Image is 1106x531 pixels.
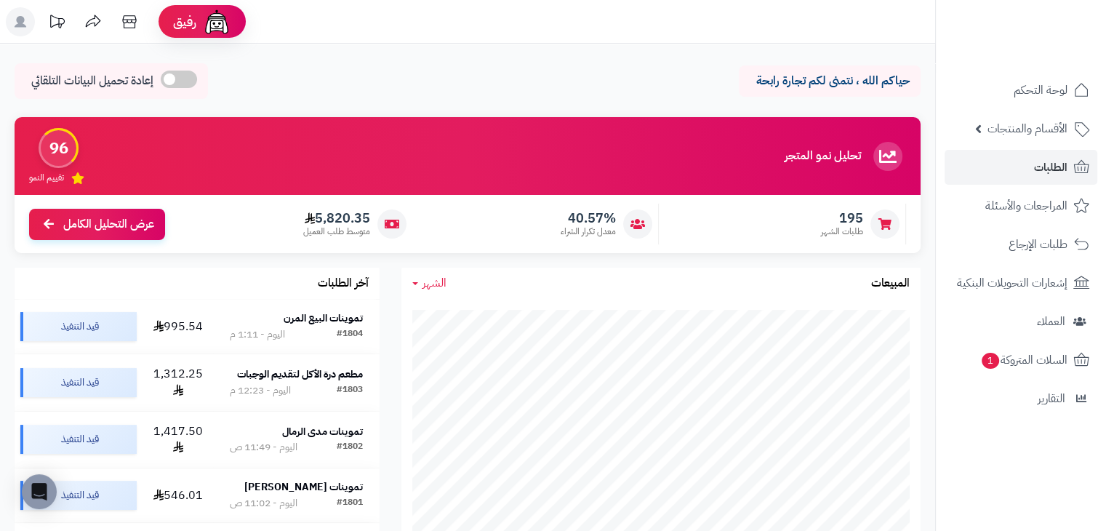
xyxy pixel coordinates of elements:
[750,73,910,89] p: حياكم الله ، نتمنى لكم تجارة رابحة
[303,210,370,226] span: 5,820.35
[1034,157,1067,177] span: الطلبات
[985,196,1067,216] span: المراجعات والأسئلة
[337,383,363,398] div: #1803
[945,304,1097,339] a: العملاء
[282,424,363,439] strong: تموينات مدى الرمال
[202,7,231,36] img: ai-face.png
[982,353,999,369] span: 1
[821,210,863,226] span: 195
[39,7,75,40] a: تحديثات المنصة
[20,312,137,341] div: قيد التنفيذ
[1009,234,1067,255] span: طلبات الإرجاع
[29,172,64,184] span: تقييم النمو
[230,496,297,511] div: اليوم - 11:02 ص
[337,440,363,455] div: #1802
[337,327,363,342] div: #1804
[1038,388,1065,409] span: التقارير
[945,150,1097,185] a: الطلبات
[785,150,861,163] h3: تحليل نمو المتجر
[143,468,213,522] td: 546.01
[945,227,1097,262] a: طلبات الإرجاع
[945,188,1097,223] a: المراجعات والأسئلة
[1014,80,1067,100] span: لوحة التحكم
[29,209,165,240] a: عرض التحليل الكامل
[22,474,57,509] div: Open Intercom Messenger
[945,73,1097,108] a: لوحة التحكم
[230,440,297,455] div: اليوم - 11:49 ص
[945,265,1097,300] a: إشعارات التحويلات البنكية
[561,210,616,226] span: 40.57%
[173,13,196,31] span: رفيق
[143,412,213,468] td: 1,417.50
[63,216,154,233] span: عرض التحليل الكامل
[303,225,370,238] span: متوسط طلب العميل
[31,73,153,89] span: إعادة تحميل البيانات التلقائي
[318,277,369,290] h3: آخر الطلبات
[945,343,1097,378] a: السلات المتروكة1
[244,479,363,495] strong: تموينات [PERSON_NAME]
[143,300,213,354] td: 995.54
[20,368,137,397] div: قيد التنفيذ
[957,273,1067,293] span: إشعارات التحويلات البنكية
[561,225,616,238] span: معدل تكرار الشراء
[143,354,213,411] td: 1,312.25
[422,274,446,292] span: الشهر
[237,367,363,382] strong: مطعم درة الأكل لتقديم الوجبات
[980,350,1067,370] span: السلات المتروكة
[945,381,1097,416] a: التقارير
[987,119,1067,139] span: الأقسام والمنتجات
[20,425,137,454] div: قيد التنفيذ
[20,481,137,510] div: قيد التنفيذ
[1037,311,1065,332] span: العملاء
[230,327,285,342] div: اليوم - 1:11 م
[821,225,863,238] span: طلبات الشهر
[284,311,363,326] strong: تموينات البيع المرن
[337,496,363,511] div: #1801
[871,277,910,290] h3: المبيعات
[412,275,446,292] a: الشهر
[230,383,291,398] div: اليوم - 12:23 م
